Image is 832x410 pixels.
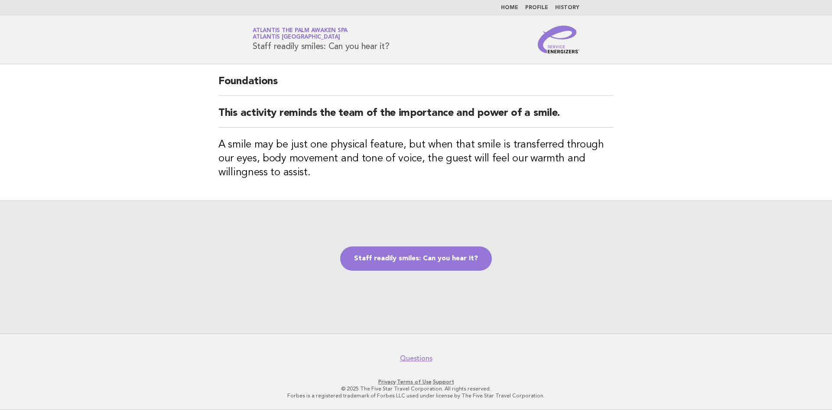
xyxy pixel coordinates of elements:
img: Service Energizers [538,26,579,53]
a: Home [501,5,518,10]
a: Terms of Use [397,379,432,385]
a: Atlantis The Palm Awaken SpaAtlantis [GEOGRAPHIC_DATA] [253,28,348,40]
a: History [555,5,579,10]
h2: Foundations [218,75,614,96]
p: © 2025 The Five Star Travel Corporation. All rights reserved. [151,385,681,392]
p: · · [151,378,681,385]
span: Atlantis [GEOGRAPHIC_DATA] [253,35,340,40]
a: Questions [400,354,432,363]
h2: This activity reminds the team of the importance and power of a smile. [218,106,614,128]
a: Profile [525,5,548,10]
h1: Staff readily smiles: Can you hear it? [253,28,390,51]
a: Staff readily smiles: Can you hear it? [340,246,492,271]
h3: A smile may be just one physical feature, but when that smile is transferred through our eyes, bo... [218,138,614,180]
a: Support [433,379,454,385]
a: Privacy [378,379,396,385]
p: Forbes is a registered trademark of Forbes LLC used under license by The Five Star Travel Corpora... [151,392,681,399]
